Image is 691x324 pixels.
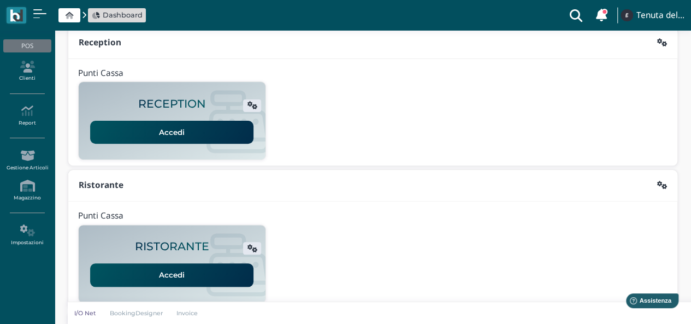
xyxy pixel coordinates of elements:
img: logo [10,9,22,22]
a: BookingDesigner [103,309,170,317]
b: Ristorante [79,179,123,191]
a: Gestione Articoli [3,145,51,175]
a: Impostazioni [3,220,51,250]
a: Dashboard [92,10,143,20]
b: Reception [79,37,121,48]
a: Invoice [170,309,205,317]
h4: Punti Cassa [78,211,123,221]
img: ... [621,9,633,21]
h2: RISTORANTE [135,240,209,253]
a: Clienti [3,56,51,86]
h4: Punti Cassa [78,69,123,78]
a: Report [3,101,51,131]
a: Accedi [90,263,253,286]
span: Dashboard [103,10,143,20]
a: ... Tenuta del Barco [619,2,684,28]
span: Assistenza [32,9,72,17]
p: I/O Net [74,309,96,317]
iframe: Help widget launcher [613,290,682,315]
a: Magazzino [3,175,51,205]
h2: RECEPTION [138,98,206,110]
a: Accedi [90,121,253,144]
h4: Tenuta del Barco [636,11,684,20]
div: POS [3,39,51,52]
